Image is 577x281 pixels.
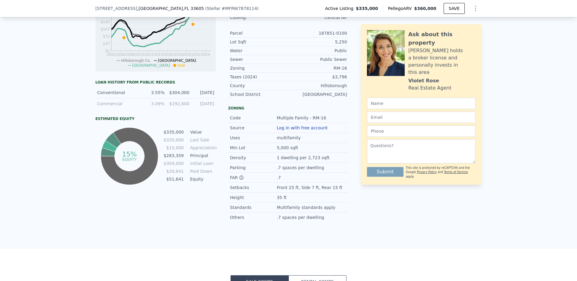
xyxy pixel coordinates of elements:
[168,101,189,107] div: $192,600
[288,39,347,45] div: 5,250
[189,160,216,167] td: Initial Loan
[277,115,327,121] div: Multiple Family - RM-16
[135,52,144,57] tspan: 2010
[207,6,220,11] span: Stellar
[414,6,436,11] span: $360,000
[189,176,216,182] td: Equity
[230,115,277,121] div: Code
[230,65,288,71] div: Zoning
[408,30,476,47] div: Ask about this property
[277,125,328,130] button: Log in with free account
[288,83,347,89] div: Hillsborough
[182,52,191,57] tspan: 2020
[288,65,347,71] div: RM-16
[230,83,288,89] div: County
[132,63,170,68] span: [GEOGRAPHIC_DATA]
[367,167,403,177] button: Submit
[230,30,288,36] div: Parcel
[228,106,349,111] div: Zoning
[97,90,140,96] div: Conventional
[288,91,347,97] div: [GEOGRAPHIC_DATA]
[230,39,288,45] div: Lot Sqft
[408,77,439,84] div: Violet Rose
[288,48,347,54] div: Public
[126,52,135,57] tspan: 2008
[193,90,214,96] div: [DATE]
[163,160,184,167] td: $304,000
[105,49,110,53] tspan: $2
[189,152,216,159] td: Principal
[95,5,137,11] span: [STREET_ADDRESS]
[193,101,214,107] div: [DATE]
[230,135,277,141] div: Uses
[277,165,325,171] div: .7 spaces per dwelling
[230,214,277,220] div: Others
[277,185,343,191] div: Front 25 ft, Side 7 ft, Rear 15 ft
[177,63,185,68] span: Sale
[163,52,173,57] tspan: 2016
[137,5,204,11] span: , [GEOGRAPHIC_DATA]
[444,170,468,174] a: Terms of Service
[288,30,347,36] div: 187851-0100
[277,194,288,200] div: 35 ft
[100,20,110,24] tspan: $142
[173,52,182,57] tspan: 2018
[121,58,151,63] span: Hillsborough Co.
[163,176,184,182] td: $51,641
[95,80,216,85] div: Loan history from public records
[230,91,288,97] div: School District
[277,214,325,220] div: .7 spaces per dwelling
[277,155,331,161] div: 1 dwelling per 2,723 sqft
[122,150,137,158] tspan: 15%
[277,175,282,181] div: .7
[163,168,184,175] td: $20,641
[95,116,216,121] div: Estimated Equity
[230,175,277,181] div: FAR
[470,2,482,14] button: Show Options
[444,3,465,14] button: SAVE
[230,165,277,171] div: Parking
[367,125,476,137] input: Phone
[100,27,110,31] tspan: $107
[277,135,302,141] div: multifamily
[189,129,216,135] td: Value
[367,112,476,123] input: Email
[406,166,476,179] div: This site is protected by reCAPTCHA and the Google and apply.
[158,58,196,63] span: [GEOGRAPHIC_DATA]
[163,137,184,143] td: $320,000
[408,84,451,92] div: Real Estate Agent
[189,168,216,175] td: Paid Down
[103,34,110,39] tspan: $72
[97,101,140,107] div: Commercial
[143,90,164,96] div: 3.55%
[168,90,189,96] div: $304,000
[154,52,163,57] tspan: 2014
[230,185,277,191] div: Setbacks
[325,5,356,11] span: Active Listing
[163,129,184,135] td: $335,000
[288,14,347,21] div: Central Air
[205,5,259,11] div: ( )
[230,74,288,80] div: Taxes (2024)
[288,56,347,62] div: Public Sewer
[288,74,347,80] div: $3,796
[103,42,110,46] tspan: $37
[230,145,277,151] div: Min Lot
[388,5,414,11] span: Pellego ARV
[230,155,277,161] div: Density
[116,52,126,57] tspan: 2006
[408,47,476,76] div: [PERSON_NAME] holds a broker license and personally invests in this area
[107,52,116,57] tspan: 2004
[230,204,277,210] div: Standards
[143,101,164,107] div: 3.09%
[163,152,184,159] td: $283,359
[222,6,257,11] span: # MFRW7878114
[230,125,277,131] div: Source
[277,145,299,151] div: 5,000 sqft
[163,144,184,151] td: $15,000
[356,5,378,11] span: $335,000
[230,48,288,54] div: Water
[189,137,216,143] td: Last Sale
[230,194,277,200] div: Height
[145,52,154,57] tspan: 2012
